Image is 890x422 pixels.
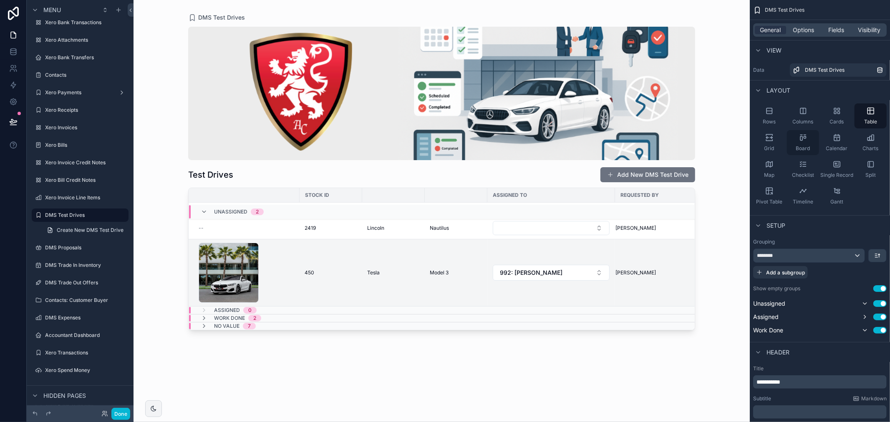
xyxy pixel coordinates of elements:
[32,191,129,204] a: Xero Invoice Line Items
[820,172,853,178] span: Single Record
[32,103,129,117] a: Xero Receipts
[32,173,129,187] a: Xero Bill Credit Notes
[493,192,527,198] span: Assigned To
[821,103,853,128] button: Cards
[57,227,124,234] span: Create New DMS Test Drive
[32,33,129,47] a: Xero Attachments
[45,177,127,183] label: Xero Bill Credit Notes
[793,198,813,205] span: Timeline
[32,276,129,289] a: DMS Trade Out Offers
[45,212,124,219] label: DMS Test Drives
[764,145,774,152] span: Grid
[760,26,781,34] span: General
[763,118,776,125] span: Rows
[45,314,127,321] label: DMS Expenses
[853,395,887,402] a: Markdown
[793,118,814,125] span: Columns
[864,118,877,125] span: Table
[214,307,240,314] span: Assigned
[45,349,127,356] label: Xero Transactions
[45,142,127,148] label: Xero Bills
[753,405,887,419] div: scrollable content
[753,375,887,389] div: scrollable content
[756,198,782,205] span: Pivot Table
[45,194,127,201] label: Xero Invoice Line Items
[829,26,845,34] span: Fields
[790,63,887,77] a: DMS Test Drives
[42,224,129,237] a: Create New DMS Test Drive
[787,157,819,182] button: Checklist
[214,209,247,216] span: Unassigned
[32,16,129,29] a: Xero Bank Transactions
[787,103,819,128] button: Columns
[32,241,129,254] a: DMS Proposals
[45,107,127,113] label: Xero Receipts
[45,89,115,96] label: Xero Payments
[766,46,782,55] span: View
[753,326,783,334] span: Work Done
[111,408,130,420] button: Done
[45,384,127,391] label: Xero Receive Money
[32,51,129,64] a: Xero Bank Transfers
[43,6,61,14] span: Menu
[32,156,129,169] a: Xero Invoice Credit Notes
[753,183,785,208] button: Pivot Table
[256,209,259,216] div: 2
[32,364,129,377] a: Xero Spend Money
[753,285,800,292] label: Show empty groups
[753,239,775,245] label: Grouping
[766,269,805,276] span: Add a subgroup
[32,329,129,342] a: Accountant Dashboard
[821,183,853,208] button: Gantt
[43,392,86,400] span: Hidden pages
[821,130,853,155] button: Calendar
[753,395,771,402] label: Subtitle
[863,145,879,152] span: Charts
[45,124,127,131] label: Xero Invoices
[826,145,848,152] span: Calendar
[214,315,245,322] span: Work Done
[766,221,785,230] span: Setup
[753,365,887,372] label: Title
[793,26,814,34] span: Options
[855,103,887,128] button: Table
[45,72,127,78] label: Contacts
[45,332,127,339] label: Accountant Dashboard
[855,130,887,155] button: Charts
[214,323,240,329] span: No value
[787,130,819,155] button: Board
[32,68,129,82] a: Contacts
[865,172,876,178] span: Split
[858,26,881,34] span: Visibility
[305,192,329,198] span: Stock ID
[753,313,779,321] span: Assigned
[45,244,127,251] label: DMS Proposals
[45,367,127,374] label: Xero Spend Money
[855,157,887,182] button: Split
[45,37,127,43] label: Xero Attachments
[248,307,252,314] div: 0
[753,103,785,128] button: Rows
[753,299,785,308] span: Unassigned
[32,311,129,324] a: DMS Expenses
[787,183,819,208] button: Timeline
[32,208,129,222] a: DMS Test Drives
[753,157,785,182] button: Map
[861,395,887,402] span: Markdown
[830,198,843,205] span: Gantt
[764,172,774,178] span: Map
[253,315,256,322] div: 2
[45,159,127,166] label: Xero Invoice Credit Notes
[32,381,129,394] a: Xero Receive Money
[796,145,810,152] span: Board
[620,192,659,198] span: Requested By
[45,19,127,26] label: Xero Bank Transactions
[765,7,804,13] span: DMS Test Drives
[805,67,845,73] span: DMS Test Drives
[45,279,127,286] label: DMS Trade Out Offers
[766,86,790,95] span: Layout
[32,346,129,359] a: Xero Transactions
[248,323,251,329] div: 7
[32,259,129,272] a: DMS Trade In Inventory
[45,297,127,304] label: Contacts: Customer Buyer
